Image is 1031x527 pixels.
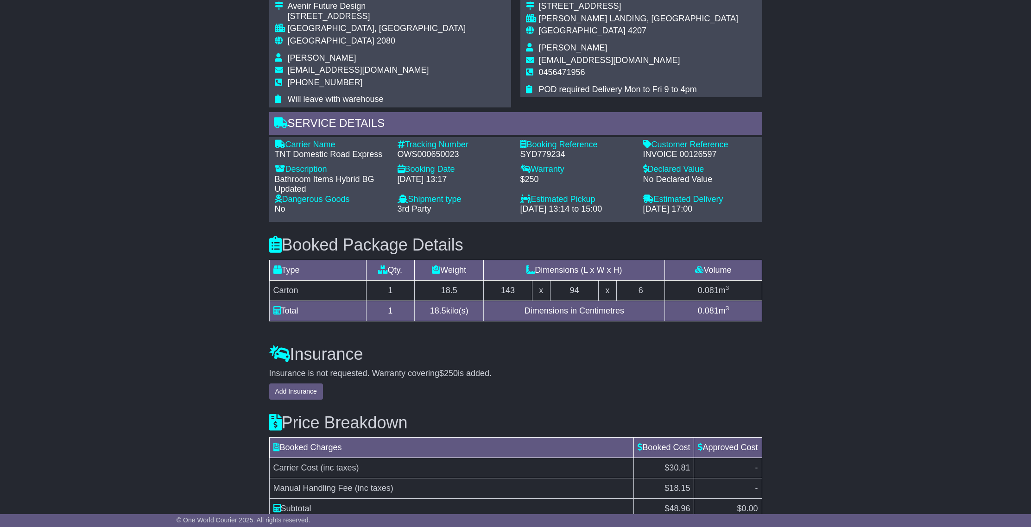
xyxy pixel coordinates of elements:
[532,280,550,301] td: x
[726,284,729,291] sup: 3
[398,140,511,150] div: Tracking Number
[288,36,374,45] span: [GEOGRAPHIC_DATA]
[539,14,738,24] div: [PERSON_NAME] LANDING, [GEOGRAPHIC_DATA]
[698,306,719,315] span: 0.081
[366,280,415,301] td: 1
[366,301,415,321] td: 1
[269,301,366,321] td: Total
[550,280,599,301] td: 94
[288,1,466,12] div: Avenir Future Design
[665,280,762,301] td: m
[269,414,762,432] h3: Price Breakdown
[665,301,762,321] td: m
[664,463,690,472] span: $30.81
[288,12,466,22] div: [STREET_ADDRESS]
[439,369,458,378] span: $250
[694,438,762,458] td: Approved Cost
[269,112,762,137] div: Service Details
[415,260,484,280] td: Weight
[539,26,626,35] span: [GEOGRAPHIC_DATA]
[269,260,366,280] td: Type
[177,516,310,524] span: © One World Courier 2025. All rights reserved.
[269,383,323,400] button: Add Insurance
[520,140,634,150] div: Booking Reference
[275,204,285,213] span: No
[269,438,634,458] td: Booked Charges
[288,65,429,75] span: [EMAIL_ADDRESS][DOMAIN_NAME]
[520,204,634,214] div: [DATE] 13:14 to 15:00
[520,175,634,185] div: $250
[484,280,532,301] td: 143
[539,1,738,12] div: [STREET_ADDRESS]
[269,499,634,519] td: Subtotal
[669,504,690,513] span: 48.96
[628,26,646,35] span: 4207
[539,85,697,94] span: POD required Delivery Mon to Fri 9 to 4pm
[366,260,415,280] td: Qty.
[269,236,762,254] h3: Booked Package Details
[398,175,511,185] div: [DATE] 13:17
[355,483,393,493] span: (inc taxes)
[520,164,634,175] div: Warranty
[269,345,762,364] h3: Insurance
[726,305,729,312] sup: 3
[398,164,511,175] div: Booking Date
[520,150,634,160] div: SYD779234
[665,260,762,280] td: Volume
[755,463,758,472] span: -
[288,24,466,34] div: [GEOGRAPHIC_DATA], [GEOGRAPHIC_DATA]
[643,164,757,175] div: Declared Value
[398,194,511,205] div: Shipment type
[269,369,762,379] div: Insurance is not requested. Warranty covering is added.
[398,150,511,160] div: OWS000650023
[599,280,617,301] td: x
[377,36,395,45] span: 2080
[269,280,366,301] td: Carton
[634,499,694,519] td: $
[430,306,446,315] span: 18.5
[634,438,694,458] td: Booked Cost
[539,56,680,65] span: [EMAIL_ADDRESS][DOMAIN_NAME]
[275,140,388,150] div: Carrier Name
[539,43,607,52] span: [PERSON_NAME]
[415,280,484,301] td: 18.5
[616,280,665,301] td: 6
[664,483,690,493] span: $18.15
[415,301,484,321] td: kilo(s)
[643,204,757,214] div: [DATE] 17:00
[520,194,634,205] div: Estimated Pickup
[275,194,388,205] div: Dangerous Goods
[694,499,762,519] td: $
[273,463,318,472] span: Carrier Cost
[288,53,356,63] span: [PERSON_NAME]
[275,164,388,175] div: Description
[273,483,353,493] span: Manual Handling Fee
[275,150,388,160] div: TNT Domestic Road Express
[643,140,757,150] div: Customer Reference
[698,286,719,295] span: 0.081
[288,94,384,104] span: Will leave with warehouse
[398,204,431,213] span: 3rd Party
[484,260,665,280] td: Dimensions (L x W x H)
[275,175,388,194] div: Bathroom Items Hybrid BG Updated
[643,175,757,185] div: No Declared Value
[484,301,665,321] td: Dimensions in Centimetres
[755,483,758,493] span: -
[643,150,757,160] div: INVOICE 00126597
[741,504,758,513] span: 0.00
[539,68,585,77] span: 0456471956
[288,78,363,87] span: [PHONE_NUMBER]
[321,463,359,472] span: (inc taxes)
[643,194,757,205] div: Estimated Delivery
